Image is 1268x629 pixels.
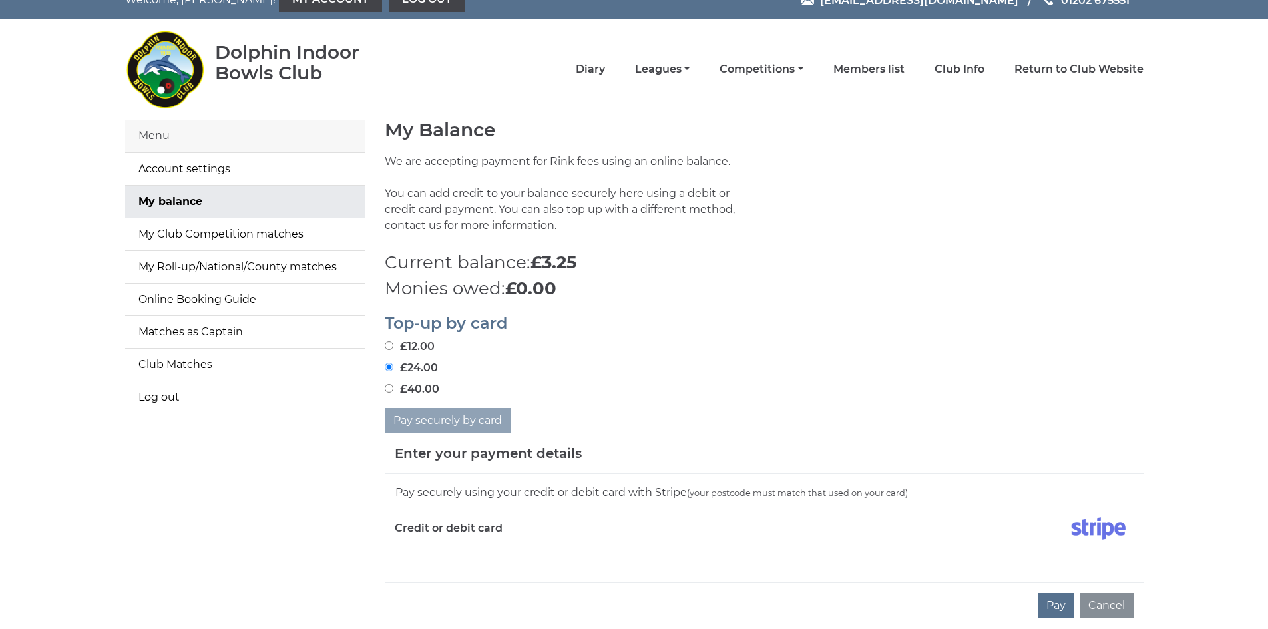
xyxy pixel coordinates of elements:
input: £40.00 [385,384,393,393]
iframe: Secure card payment input frame [395,550,1134,562]
input: £12.00 [385,341,393,350]
button: Cancel [1080,593,1134,618]
a: Diary [576,62,605,77]
small: (your postcode must match that used on your card) [687,488,908,498]
label: £24.00 [385,360,438,376]
a: My balance [125,186,365,218]
button: Pay [1038,593,1074,618]
a: Leagues [635,62,690,77]
h1: My Balance [385,120,1144,140]
div: Menu [125,120,365,152]
img: Dolphin Indoor Bowls Club [125,23,205,116]
a: Competitions [720,62,803,77]
p: Current balance: [385,250,1144,276]
p: Monies owed: [385,276,1144,302]
button: Pay securely by card [385,408,511,433]
a: Matches as Captain [125,316,365,348]
a: Members list [833,62,905,77]
a: Club Matches [125,349,365,381]
label: £40.00 [385,381,439,397]
label: £12.00 [385,339,435,355]
div: Pay securely using your credit or debit card with Stripe [395,484,1134,501]
strong: £3.25 [530,252,576,273]
p: We are accepting payment for Rink fees using an online balance. You can add credit to your balanc... [385,154,754,250]
a: Club Info [935,62,984,77]
div: Dolphin Indoor Bowls Club [215,42,402,83]
strong: £0.00 [505,278,556,299]
a: My Club Competition matches [125,218,365,250]
a: Log out [125,381,365,413]
h5: Enter your payment details [395,443,582,463]
a: Return to Club Website [1014,62,1144,77]
a: Online Booking Guide [125,284,365,315]
a: My Roll-up/National/County matches [125,251,365,283]
a: Account settings [125,153,365,185]
input: £24.00 [385,363,393,371]
label: Credit or debit card [395,512,503,545]
h2: Top-up by card [385,315,1144,332]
